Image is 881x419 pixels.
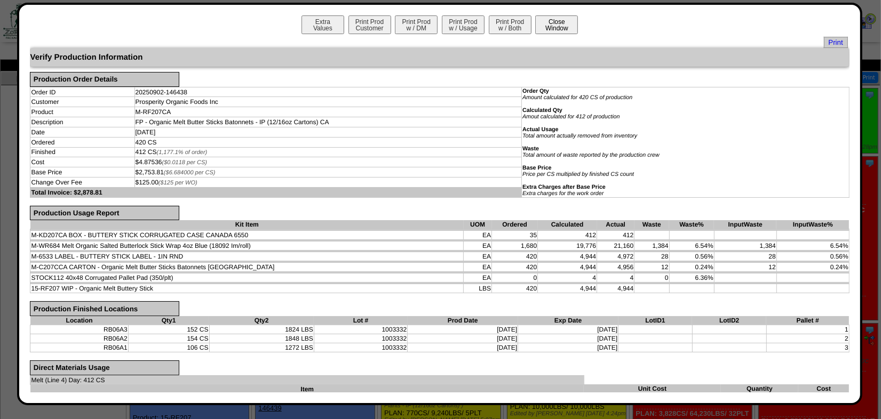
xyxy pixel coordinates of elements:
span: ($0.0118 per CS) [162,159,207,166]
td: [DATE] [408,325,518,334]
td: 12 [714,263,776,272]
button: CloseWindow [535,15,578,34]
th: Waste [634,220,669,229]
td: Melt (Line 4) Day: 412 CS [30,375,584,384]
td: RB06A2 [30,334,128,343]
td: 12 [634,263,669,272]
b: Order Qty [522,88,549,94]
button: Print Prodw / DM [395,15,438,34]
td: 1,384 [714,241,776,251]
div: Direct Materials Usage [30,360,179,375]
td: [DATE] [134,127,522,137]
div: Production Usage Report [30,206,179,221]
td: RB06A3 [30,325,128,334]
td: EA [464,241,492,251]
td: 420 [492,263,538,272]
td: 1,384 [634,241,669,251]
th: Qty1 [128,316,209,325]
span: ($6.684000 per CS) [164,170,216,176]
td: 0.24% [776,263,849,272]
i: Total amount of waste reported by the production crew [522,152,660,158]
th: UOM [464,220,492,229]
td: Cost [30,157,134,167]
td: [DATE] [518,325,618,334]
td: 6.54% [776,241,849,251]
i: Price per CS multiplied by finished CS count [522,171,634,178]
div: Verify Production Information [30,48,849,67]
td: 19,776 [538,241,597,251]
td: 1003332 [314,343,407,352]
div: Production Order Details [30,72,179,87]
th: Quantity [721,384,799,393]
i: Extra charges for the work order [522,190,604,197]
td: $2,753.81 [134,167,522,178]
td: 0 [634,273,669,283]
td: Date [30,127,134,137]
td: 0.56% [669,252,714,261]
td: LBS [464,284,492,293]
td: 154 CS [128,334,209,343]
th: Waste% [669,220,714,229]
td: Base Price [30,167,134,178]
i: Amout calculated for 412 of production [522,114,620,120]
td: 420 [492,252,538,261]
th: Ordered [492,220,538,229]
th: Item [30,384,584,393]
b: Waste [522,146,539,152]
td: 35 [492,231,538,240]
i: Total amount actually removed from inventory [522,133,637,139]
b: Base Price [522,165,552,171]
td: 4,944 [538,284,597,293]
b: Calculated Qty [522,107,562,114]
span: (1,177.1% of order) [157,149,208,156]
th: Cost [798,384,849,393]
td: 4,944 [538,252,597,261]
th: InputWaste [714,220,776,229]
td: Total Invoice: $2,878.81 [30,187,522,197]
td: Description [30,117,134,127]
td: 0 [492,273,538,283]
td: 28 [714,252,776,261]
td: EA [464,252,492,261]
td: Prosperity Organic Foods Inc [134,97,522,107]
th: InputWaste% [776,220,849,229]
td: 4 [597,273,634,283]
td: 1848 LBS [209,334,314,343]
td: M-6533 LABEL - BUTTERY STICK LABEL - 1IN RND [30,252,464,261]
th: Qty2 [209,316,314,325]
td: 420 CS [134,137,522,147]
td: 1,680 [492,241,538,251]
td: 1003332 [314,325,407,334]
td: 0.56% [776,252,849,261]
th: Exp Date [518,316,618,325]
td: $125.00 [134,177,522,187]
td: M-RF207CA [134,107,522,117]
td: 0.24% [669,263,714,272]
td: 106 CS [128,343,209,352]
td: 20250902-146438 [134,87,522,97]
td: EA [464,263,492,272]
th: LotID1 [618,316,693,325]
td: [DATE] [518,343,618,352]
td: 3 [766,343,849,352]
div: Production Finished Locations [30,301,179,316]
td: 4,956 [597,263,634,272]
button: ExtraValues [301,15,344,34]
th: Pallet # [766,316,849,325]
td: 21,160 [597,241,634,251]
th: Actual [597,220,634,229]
th: Kit Item [30,220,464,229]
td: FP - Organic Melt Butter Sticks Batonnets - IP (12/16oz Cartons) CA [134,117,522,127]
td: M-C207CCA CARTON - Organic Melt Butter Sticks Batonnets [GEOGRAPHIC_DATA] [30,263,464,272]
th: Lot # [314,316,407,325]
td: [DATE] [408,343,518,352]
td: Change Over Fee [30,177,134,187]
td: 28 [634,252,669,261]
td: Order ID [30,87,134,97]
th: Prod Date [408,316,518,325]
td: [DATE] [518,334,618,343]
a: Print [824,37,848,48]
td: Finished [30,147,134,157]
td: 412 CS [134,147,522,157]
td: Customer [30,97,134,107]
